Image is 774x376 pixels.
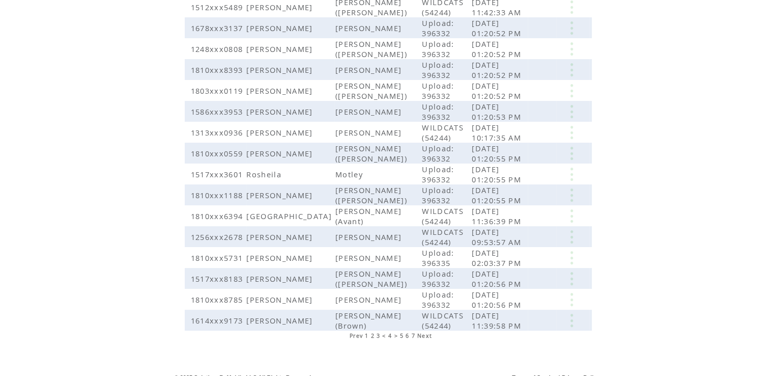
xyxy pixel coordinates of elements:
[335,65,404,75] span: [PERSON_NAME]
[191,315,246,326] span: 1614xxx9173
[417,332,432,339] a: Next
[422,39,454,59] span: Upload: 396332
[191,148,246,158] span: 1810xxx0559
[335,185,410,205] span: [PERSON_NAME] ([PERSON_NAME])
[246,190,315,200] span: [PERSON_NAME]
[422,268,454,289] span: Upload: 396332
[191,274,246,284] span: 1517xxx8183
[335,106,404,117] span: [PERSON_NAME]
[350,332,363,339] a: Prev
[472,80,524,101] span: [DATE] 01:20:52 PM
[191,169,246,179] span: 1517xxx3601
[335,143,410,164] span: [PERSON_NAME] ([PERSON_NAME])
[335,39,410,59] span: [PERSON_NAME] ([PERSON_NAME])
[406,332,409,339] a: 6
[335,310,402,331] span: [PERSON_NAME] (Brown)
[422,289,454,310] span: Upload: 396332
[246,127,315,138] span: [PERSON_NAME]
[422,227,464,247] span: WILDCATS (54244)
[335,294,404,305] span: [PERSON_NAME]
[191,294,246,305] span: 1810xxx8785
[472,39,524,59] span: [DATE] 01:20:52 PM
[400,332,404,339] a: 5
[246,294,315,305] span: [PERSON_NAME]
[191,106,246,117] span: 1586xxx3953
[191,2,246,12] span: 1512xxx5489
[246,211,334,221] span: [GEOGRAPHIC_DATA]
[472,143,524,164] span: [DATE] 01:20:55 PM
[191,232,246,242] span: 1256xxx2678
[382,332,398,339] span: < 4 >
[246,253,315,263] span: [PERSON_NAME]
[335,253,404,263] span: [PERSON_NAME]
[191,211,246,221] span: 1810xxx6394
[472,310,524,331] span: [DATE] 11:39:58 PM
[472,185,524,205] span: [DATE] 01:20:55 PM
[472,18,524,38] span: [DATE] 01:20:52 PM
[335,127,404,138] span: [PERSON_NAME]
[412,332,415,339] a: 7
[422,80,454,101] span: Upload: 396332
[370,332,374,339] a: 2
[246,65,315,75] span: [PERSON_NAME]
[472,60,524,80] span: [DATE] 01:20:52 PM
[472,289,524,310] span: [DATE] 01:20:56 PM
[246,148,315,158] span: [PERSON_NAME]
[422,18,454,38] span: Upload: 396332
[246,274,315,284] span: [PERSON_NAME]
[191,86,246,96] span: 1803xxx0119
[335,169,365,179] span: Motley
[472,206,524,226] span: [DATE] 11:36:39 PM
[246,2,315,12] span: [PERSON_NAME]
[246,86,315,96] span: [PERSON_NAME]
[335,23,404,33] span: [PERSON_NAME]
[191,253,246,263] span: 1810xxx5731
[335,206,402,226] span: [PERSON_NAME] (Avant)
[191,23,246,33] span: 1678xxx3137
[246,232,315,242] span: [PERSON_NAME]
[191,44,246,54] span: 1248xxx0808
[377,332,380,339] a: 3
[422,101,454,122] span: Upload: 396332
[422,185,454,205] span: Upload: 396332
[335,268,410,289] span: [PERSON_NAME] ([PERSON_NAME])
[422,143,454,164] span: Upload: 396332
[246,106,315,117] span: [PERSON_NAME]
[246,315,315,326] span: [PERSON_NAME]
[246,44,315,54] span: [PERSON_NAME]
[472,164,524,184] span: [DATE] 01:20:55 PM
[191,190,246,200] span: 1810xxx1188
[422,122,464,143] span: WILDCATS (54244)
[472,227,524,247] span: [DATE] 09:53:57 AM
[472,268,524,289] span: [DATE] 01:20:56 PM
[191,127,246,138] span: 1313xxx0936
[472,101,524,122] span: [DATE] 01:20:53 PM
[246,169,284,179] span: Rosheila
[422,310,464,331] span: WILDCATS (54244)
[191,65,246,75] span: 1810xxx8393
[422,248,454,268] span: Upload: 396335
[335,80,410,101] span: [PERSON_NAME] ([PERSON_NAME])
[422,206,464,226] span: WILDCATS (54244)
[335,232,404,242] span: [PERSON_NAME]
[422,164,454,184] span: Upload: 396332
[422,60,454,80] span: Upload: 396332
[472,248,524,268] span: [DATE] 02:03:37 PM
[365,332,368,339] a: 1
[472,122,524,143] span: [DATE] 10:17:35 AM
[246,23,315,33] span: [PERSON_NAME]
